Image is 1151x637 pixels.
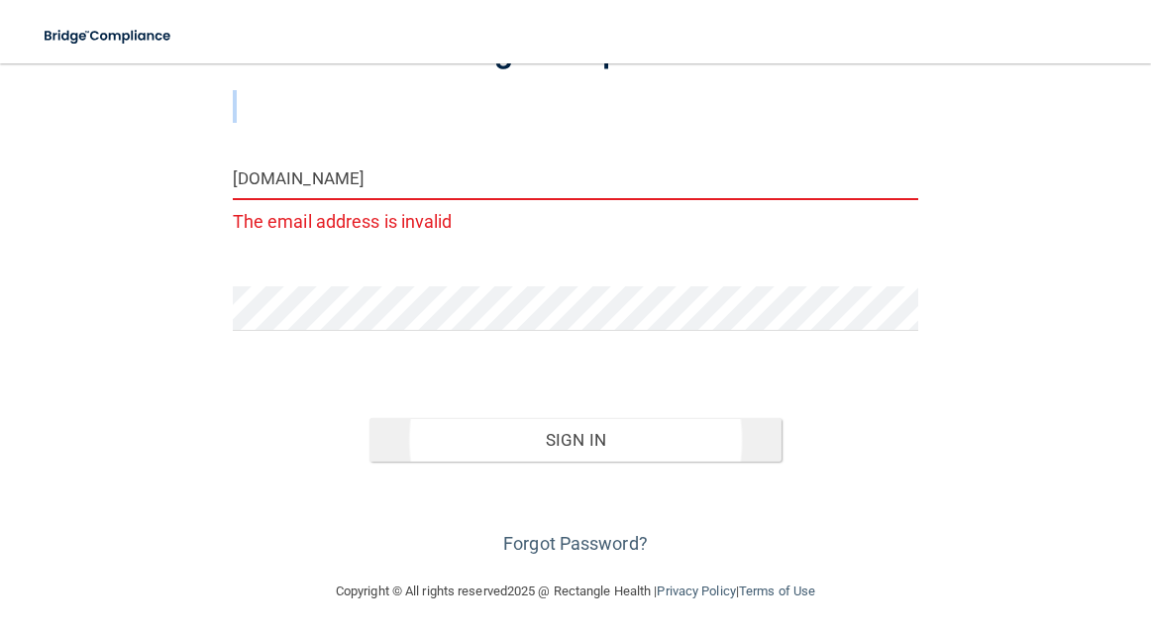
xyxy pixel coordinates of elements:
img: bridge_compliance_login_screen.278c3ca4.svg [30,16,187,56]
p: The email address is invalid [233,205,919,238]
div: Copyright © All rights reserved 2025 @ Rectangle Health | | [214,560,937,623]
input: Email [233,156,919,200]
button: Sign In [369,418,782,462]
a: Privacy Policy [657,584,735,598]
a: Terms of Use [739,584,815,598]
a: Forgot Password? [503,533,648,554]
